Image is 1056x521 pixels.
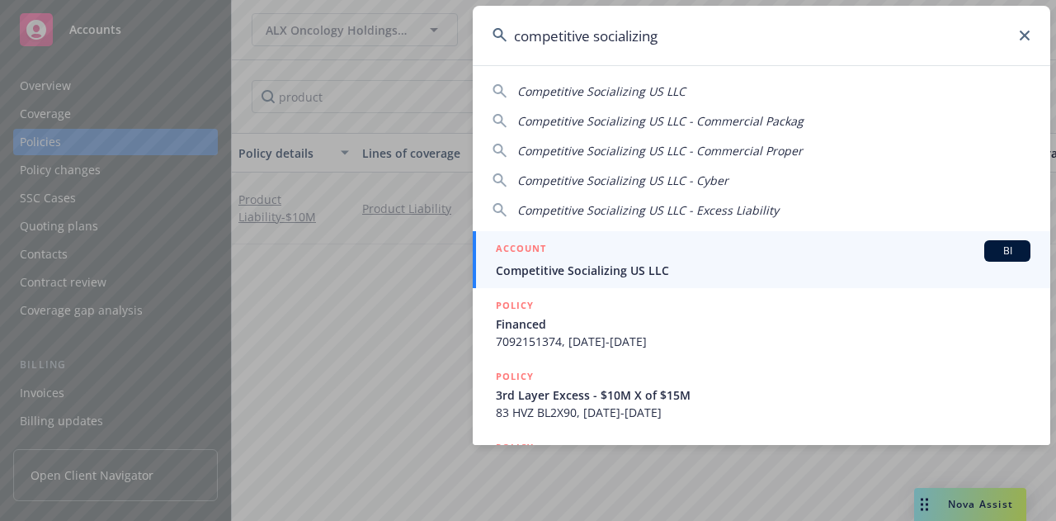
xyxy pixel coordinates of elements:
[473,6,1050,65] input: Search...
[473,359,1050,430] a: POLICY3rd Layer Excess - $10M X of $15M83 HVZ BL2X90, [DATE]-[DATE]
[496,262,1030,279] span: Competitive Socializing US LLC
[517,83,686,99] span: Competitive Socializing US LLC
[517,113,804,129] span: Competitive Socializing US LLC - Commercial Packag
[496,315,1030,333] span: Financed
[473,288,1050,359] a: POLICYFinanced7092151374, [DATE]-[DATE]
[496,368,534,385] h5: POLICY
[517,143,803,159] span: Competitive Socializing US LLC - Commercial Proper
[496,297,534,314] h5: POLICY
[517,202,779,218] span: Competitive Socializing US LLC - Excess Liability
[991,244,1024,258] span: BI
[496,404,1030,421] span: 83 HVZ BL2X90, [DATE]-[DATE]
[496,333,1030,350] span: 7092151374, [DATE]-[DATE]
[496,386,1030,404] span: 3rd Layer Excess - $10M X of $15M
[496,439,534,456] h5: POLICY
[473,430,1050,501] a: POLICY
[517,173,728,188] span: Competitive Socializing US LLC - Cyber
[496,240,546,260] h5: ACCOUNT
[473,231,1050,288] a: ACCOUNTBICompetitive Socializing US LLC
